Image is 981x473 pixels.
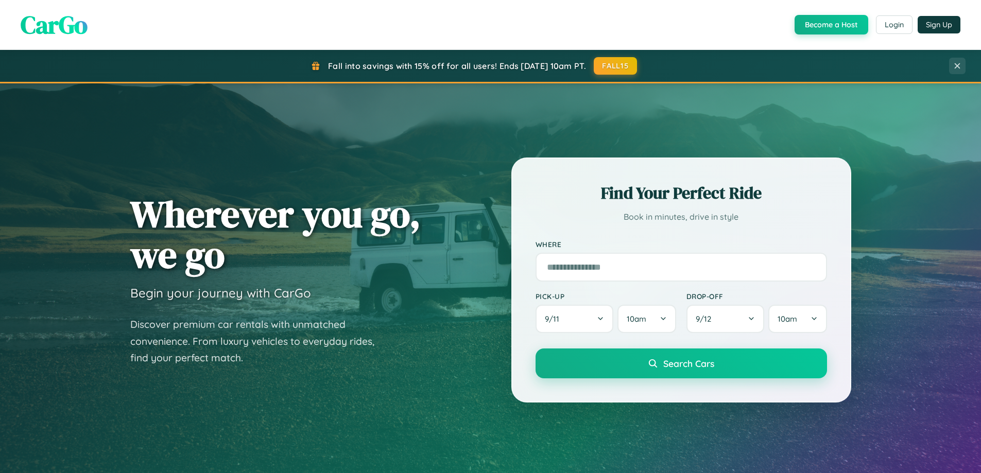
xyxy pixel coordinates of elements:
[617,305,676,333] button: 10am
[876,15,913,34] button: Login
[795,15,868,34] button: Become a Host
[130,316,388,366] p: Discover premium car rentals with unmatched convenience. From luxury vehicles to everyday rides, ...
[536,182,827,204] h2: Find Your Perfect Ride
[594,57,637,75] button: FALL15
[536,292,676,301] label: Pick-up
[545,314,564,324] span: 9 / 11
[21,8,88,42] span: CarGo
[130,285,311,301] h3: Begin your journey with CarGo
[686,305,765,333] button: 9/12
[696,314,716,324] span: 9 / 12
[686,292,827,301] label: Drop-off
[536,348,827,378] button: Search Cars
[778,314,797,324] span: 10am
[328,61,586,71] span: Fall into savings with 15% off for all users! Ends [DATE] 10am PT.
[918,16,960,33] button: Sign Up
[663,358,714,369] span: Search Cars
[627,314,646,324] span: 10am
[536,240,827,249] label: Where
[130,194,421,275] h1: Wherever you go, we go
[536,305,614,333] button: 9/11
[536,209,827,224] p: Book in minutes, drive in style
[768,305,827,333] button: 10am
